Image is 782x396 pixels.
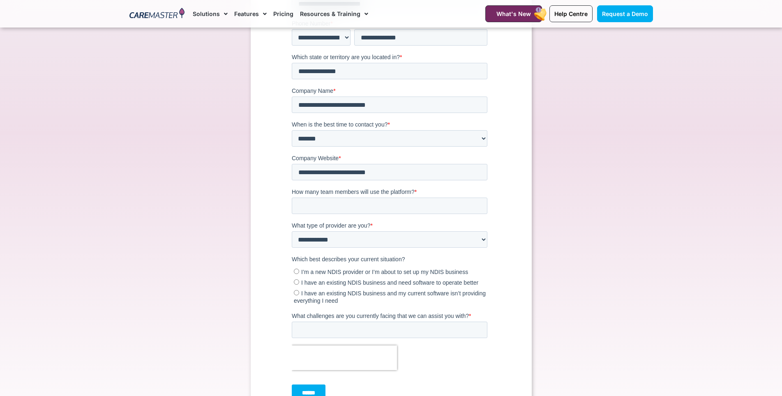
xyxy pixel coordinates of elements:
[485,5,542,22] a: What's New
[554,10,588,17] span: Help Centre
[602,10,648,17] span: Request a Demo
[496,10,531,17] span: What's New
[129,8,185,20] img: CareMaster Logo
[549,5,593,22] a: Help Centre
[597,5,653,22] a: Request a Demo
